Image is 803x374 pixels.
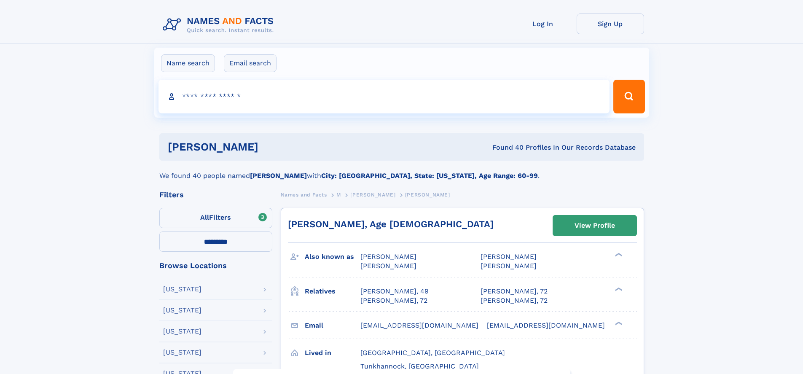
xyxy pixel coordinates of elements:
[321,172,538,180] b: City: [GEOGRAPHIC_DATA], State: [US_STATE], Age Range: 60-99
[305,250,360,264] h3: Also known as
[305,318,360,333] h3: Email
[481,253,537,261] span: [PERSON_NAME]
[159,13,281,36] img: Logo Names and Facts
[168,142,376,152] h1: [PERSON_NAME]
[163,349,201,356] div: [US_STATE]
[159,262,272,269] div: Browse Locations
[281,189,327,200] a: Names and Facts
[250,172,307,180] b: [PERSON_NAME]
[163,328,201,335] div: [US_STATE]
[200,213,209,221] span: All
[613,80,645,113] button: Search Button
[481,262,537,270] span: [PERSON_NAME]
[163,286,201,293] div: [US_STATE]
[509,13,577,34] a: Log In
[163,307,201,314] div: [US_STATE]
[613,252,623,258] div: ❯
[360,362,479,370] span: Tunkhannock, [GEOGRAPHIC_DATA]
[575,216,615,235] div: View Profile
[360,287,429,296] a: [PERSON_NAME], 49
[375,143,636,152] div: Found 40 Profiles In Our Records Database
[336,189,341,200] a: M
[360,349,505,357] span: [GEOGRAPHIC_DATA], [GEOGRAPHIC_DATA]
[481,296,548,305] a: [PERSON_NAME], 72
[305,346,360,360] h3: Lived in
[487,321,605,329] span: [EMAIL_ADDRESS][DOMAIN_NAME]
[161,54,215,72] label: Name search
[360,262,416,270] span: [PERSON_NAME]
[159,191,272,199] div: Filters
[360,253,416,261] span: [PERSON_NAME]
[350,189,395,200] a: [PERSON_NAME]
[336,192,341,198] span: M
[305,284,360,299] h3: Relatives
[224,54,277,72] label: Email search
[288,219,494,229] a: [PERSON_NAME], Age [DEMOGRAPHIC_DATA]
[360,321,478,329] span: [EMAIL_ADDRESS][DOMAIN_NAME]
[159,208,272,228] label: Filters
[553,215,636,236] a: View Profile
[405,192,450,198] span: [PERSON_NAME]
[613,286,623,292] div: ❯
[158,80,610,113] input: search input
[613,320,623,326] div: ❯
[481,287,548,296] a: [PERSON_NAME], 72
[350,192,395,198] span: [PERSON_NAME]
[159,161,644,181] div: We found 40 people named with .
[577,13,644,34] a: Sign Up
[360,296,427,305] a: [PERSON_NAME], 72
